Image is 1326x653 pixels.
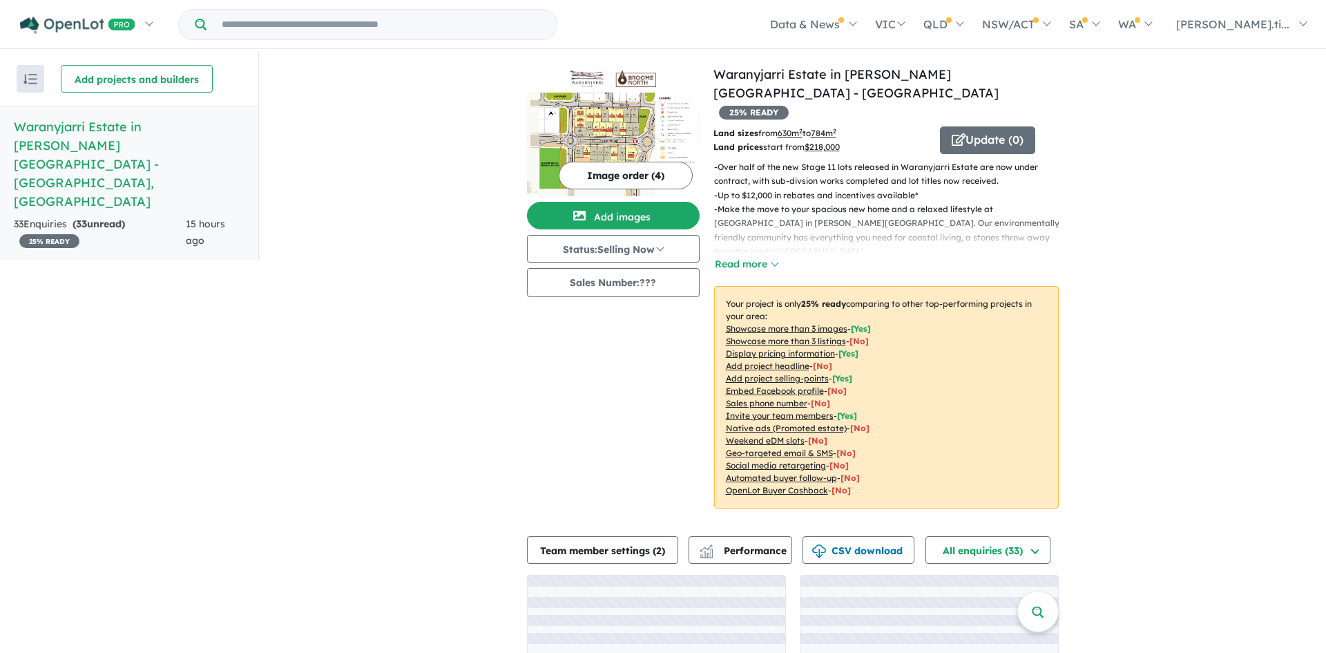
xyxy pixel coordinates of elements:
u: Add project selling-points [726,373,829,384]
u: Showcase more than 3 listings [726,336,846,346]
span: [ No ] [849,336,869,346]
span: [No] [836,448,856,458]
button: Image order (4) [559,162,693,189]
button: Sales Number:??? [527,268,700,297]
p: - Make the move to your spacious new home and a relaxed lifestyle at [GEOGRAPHIC_DATA] in [PERSON... [714,202,1070,259]
button: Read more [714,256,779,272]
input: Try estate name, suburb, builder or developer [209,10,554,39]
p: from [713,126,930,140]
span: [PERSON_NAME].ti... [1176,17,1289,31]
button: Performance [689,536,792,564]
span: [No] [808,435,827,446]
button: All enquiries (33) [925,536,1050,564]
u: Display pricing information [726,348,835,359]
u: 630 m [778,128,803,138]
span: [No] [829,460,849,471]
img: Openlot PRO Logo White [20,17,135,34]
img: Waranyjarri Estate in Broome North - Bilingurr [527,93,700,196]
b: Land sizes [713,128,758,138]
span: [ No ] [811,398,830,408]
span: 25 % READY [719,106,789,120]
span: [No] [840,473,860,483]
p: start from [713,140,930,154]
u: Native ads (Promoted estate) [726,423,847,433]
button: Update (0) [940,126,1035,154]
sup: 2 [799,127,803,135]
button: CSV download [803,536,914,564]
span: [No] [850,423,869,433]
p: Your project is only comparing to other top-performing projects in your area: - - - - - - - - - -... [714,286,1059,509]
h5: Waranyjarri Estate in [PERSON_NAME][GEOGRAPHIC_DATA] - [GEOGRAPHIC_DATA] , [GEOGRAPHIC_DATA] [14,117,244,211]
u: Add project headline [726,361,809,371]
span: [No] [832,485,851,495]
span: 15 hours ago [186,218,225,247]
span: 33 [76,218,87,230]
span: 2 [656,545,662,557]
u: Invite your team members [726,410,834,421]
span: to [803,128,836,138]
img: line-chart.svg [700,545,712,552]
span: [ No ] [827,386,847,396]
span: [ Yes ] [837,410,857,421]
u: Showcase more than 3 images [726,323,847,334]
span: [ Yes ] [832,373,852,384]
u: Automated buyer follow-up [726,473,837,483]
sup: 2 [833,127,836,135]
button: Team member settings (2) [527,536,678,564]
strong: ( unread) [73,218,125,230]
u: Weekend eDM slots [726,435,805,446]
span: [ Yes ] [838,348,858,359]
u: Geo-targeted email & SMS [726,448,833,458]
button: Status:Selling Now [527,235,700,263]
u: $ 218,000 [805,142,840,152]
p: - Up to $12,000 in rebates and incentives available* [714,189,1070,202]
span: 25 % READY [19,234,79,248]
u: Social media retargeting [726,460,826,471]
img: Waranyjarri Estate in Broome North - Bilingurr Logo [532,70,694,87]
p: - Over half of the new Stage 11 lots released in Waranyjarri Estate are now under contract, with ... [714,160,1070,189]
b: 25 % ready [801,299,846,309]
b: Land prices [713,142,763,152]
span: [ Yes ] [851,323,871,334]
u: Embed Facebook profile [726,386,824,396]
u: OpenLot Buyer Cashback [726,485,828,495]
span: [ No ] [813,361,832,371]
span: Performance [702,545,787,557]
u: 784 m [811,128,836,138]
a: Waranyjarri Estate in Broome North - Bilingurr LogoWaranyjarri Estate in Broome North - Bilingurr [527,65,700,196]
img: download icon [812,545,826,558]
button: Add images [527,202,700,229]
img: bar-chart.svg [700,549,713,558]
a: Waranyjarri Estate in [PERSON_NAME][GEOGRAPHIC_DATA] - [GEOGRAPHIC_DATA] [713,66,999,101]
u: Sales phone number [726,398,807,408]
img: sort.svg [23,74,37,84]
button: Add projects and builders [61,65,213,93]
div: 33 Enquir ies [14,216,186,249]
